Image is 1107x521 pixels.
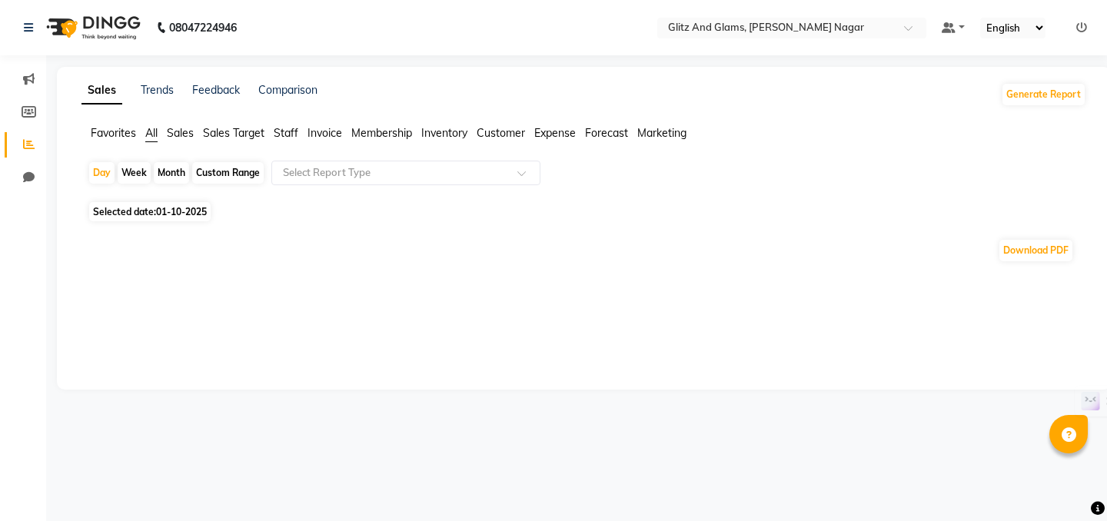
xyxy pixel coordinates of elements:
[145,126,158,140] span: All
[274,126,298,140] span: Staff
[169,6,237,49] b: 08047224946
[585,126,628,140] span: Forecast
[421,126,467,140] span: Inventory
[307,126,342,140] span: Invoice
[999,240,1072,261] button: Download PDF
[156,206,207,217] span: 01-10-2025
[118,162,151,184] div: Week
[477,126,525,140] span: Customer
[89,162,115,184] div: Day
[167,126,194,140] span: Sales
[258,83,317,97] a: Comparison
[81,77,122,105] a: Sales
[39,6,145,49] img: logo
[91,126,136,140] span: Favorites
[1002,84,1085,105] button: Generate Report
[192,83,240,97] a: Feedback
[192,162,264,184] div: Custom Range
[141,83,174,97] a: Trends
[534,126,576,140] span: Expense
[203,126,264,140] span: Sales Target
[154,162,189,184] div: Month
[89,202,211,221] span: Selected date:
[637,126,686,140] span: Marketing
[351,126,412,140] span: Membership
